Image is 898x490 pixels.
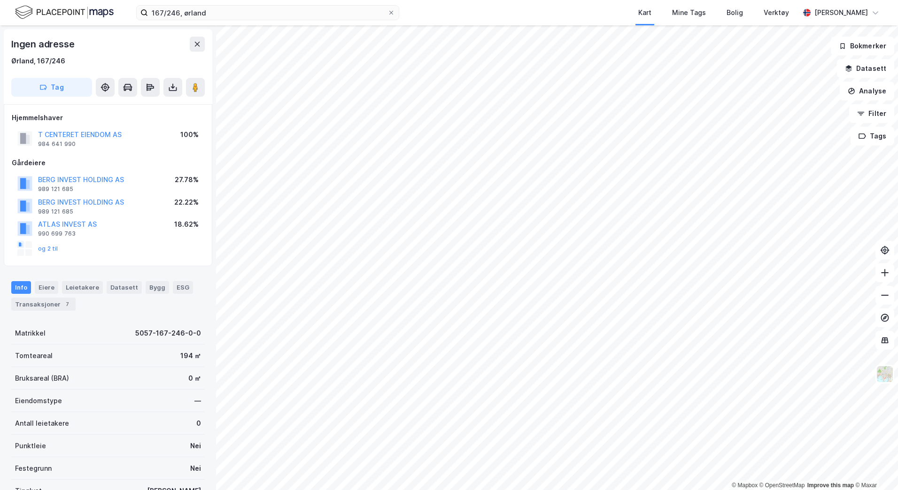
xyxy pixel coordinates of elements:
div: — [194,395,201,406]
button: Filter [849,104,894,123]
div: Bolig [727,7,743,18]
div: 0 ㎡ [188,373,201,384]
button: Analyse [840,82,894,100]
a: Improve this map [807,482,854,489]
div: Hjemmelshaver [12,112,204,123]
div: Punktleie [15,440,46,452]
div: 989 121 685 [38,185,73,193]
div: Antall leietakere [15,418,69,429]
div: 989 121 685 [38,208,73,215]
div: Kart [638,7,651,18]
div: Gårdeiere [12,157,204,168]
div: Nei [190,440,201,452]
img: logo.f888ab2527a4732fd821a326f86c7f29.svg [15,4,114,21]
div: Nei [190,463,201,474]
div: Festegrunn [15,463,52,474]
div: Eiendomstype [15,395,62,406]
div: Ørland, 167/246 [11,55,65,67]
div: 0 [196,418,201,429]
div: 100% [180,129,199,140]
div: Kontrollprogram for chat [851,445,898,490]
div: Matrikkel [15,328,46,339]
div: 5057-167-246-0-0 [135,328,201,339]
div: 984 641 990 [38,140,76,148]
div: 990 699 763 [38,230,76,237]
button: Tag [11,78,92,97]
div: Bygg [146,281,169,293]
button: Bokmerker [831,37,894,55]
div: ESG [173,281,193,293]
button: Tags [851,127,894,145]
div: Tomteareal [15,350,53,361]
input: Søk på adresse, matrikkel, gårdeiere, leietakere eller personer [148,6,387,20]
div: 18.62% [174,219,199,230]
div: Eiere [35,281,58,293]
div: [PERSON_NAME] [814,7,868,18]
div: Bruksareal (BRA) [15,373,69,384]
a: Mapbox [732,482,758,489]
img: Z [876,365,894,383]
iframe: Chat Widget [851,445,898,490]
div: Verktøy [764,7,789,18]
div: 194 ㎡ [180,350,201,361]
div: Mine Tags [672,7,706,18]
button: Datasett [837,59,894,78]
div: Transaksjoner [11,298,76,311]
div: Info [11,281,31,293]
a: OpenStreetMap [759,482,805,489]
div: 22.22% [174,197,199,208]
div: 7 [62,299,72,309]
div: Datasett [107,281,142,293]
div: Leietakere [62,281,103,293]
div: Ingen adresse [11,37,76,52]
div: 27.78% [175,174,199,185]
